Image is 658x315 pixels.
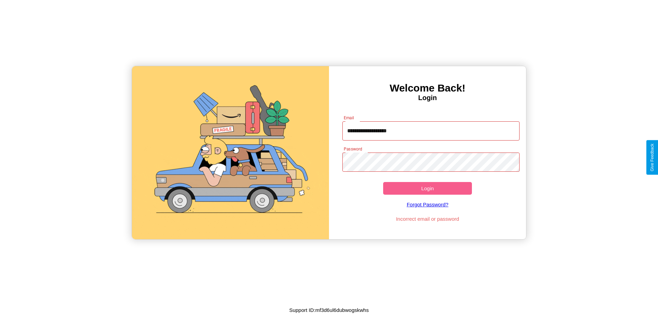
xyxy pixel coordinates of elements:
[329,82,526,94] h3: Welcome Back!
[132,66,329,239] img: gif
[650,144,655,171] div: Give Feedback
[383,182,472,195] button: Login
[289,305,369,315] p: Support ID: mf3d6ul6dubwogskwhs
[344,115,354,121] label: Email
[329,94,526,102] h4: Login
[339,195,516,214] a: Forgot Password?
[344,146,362,152] label: Password
[339,214,516,223] p: Incorrect email or password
